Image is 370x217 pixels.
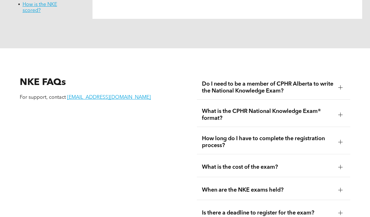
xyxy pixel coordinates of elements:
span: Do I need to be a member of CPHR Alberta to write the National Knowledge Exam? [202,81,333,94]
span: How long do I have to complete the registration process? [202,135,333,149]
span: Is there a deadline to register for the exam? [202,209,333,216]
span: When are the NKE exams held? [202,187,333,193]
a: [EMAIL_ADDRESS][DOMAIN_NAME] [67,95,151,100]
span: NKE FAQs [20,78,66,87]
span: For support, contact [20,95,66,100]
a: How is the NKE scored? [23,2,57,13]
span: What is the CPHR National Knowledge Exam® format? [202,108,333,122]
span: What is the cost of the exam? [202,164,333,171]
